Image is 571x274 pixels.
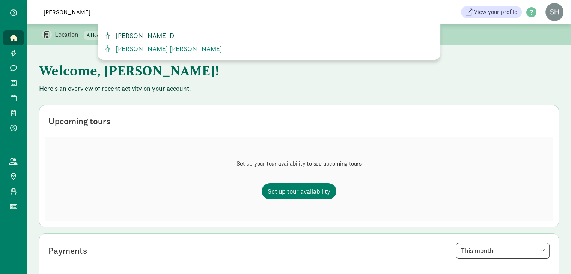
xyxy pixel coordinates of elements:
a: Set up tour availability [262,183,336,199]
p: Set up your tour availability to see upcoming tours [237,159,362,168]
span: [PERSON_NAME] [PERSON_NAME] [113,44,222,53]
span: Set up tour availability [268,186,330,196]
a: [PERSON_NAME] [PERSON_NAME] [104,44,434,54]
p: Location [55,30,84,39]
p: Here's an overview of recent activity on your account. [39,84,559,93]
h1: Welcome, [PERSON_NAME]! [39,57,411,84]
span: [PERSON_NAME] D [113,31,174,40]
div: Payments [48,244,87,257]
div: Upcoming tours [48,114,110,128]
input: Search for a family, child or location [39,5,250,20]
span: View your profile [474,8,517,17]
iframe: Chat Widget [533,238,571,274]
a: View your profile [461,6,522,18]
a: [PERSON_NAME] D [104,30,434,41]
